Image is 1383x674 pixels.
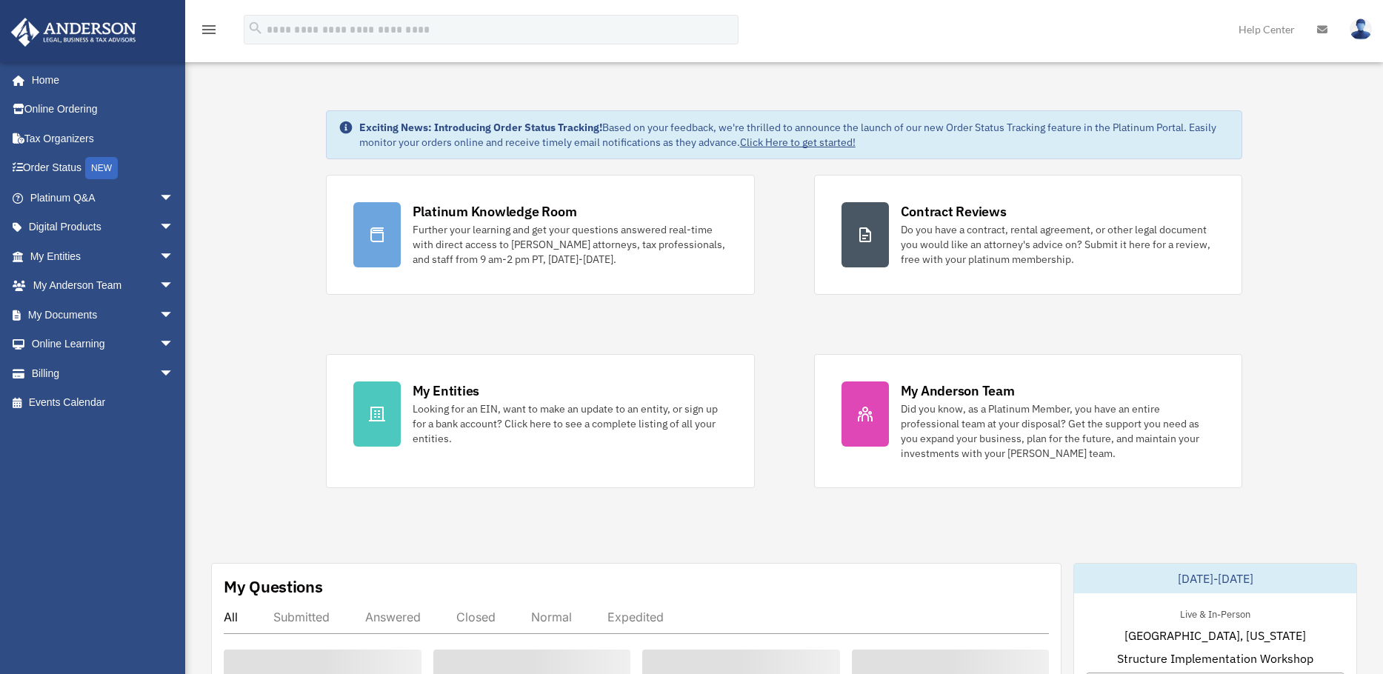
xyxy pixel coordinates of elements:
div: My Entities [413,381,479,400]
a: Billingarrow_drop_down [10,358,196,388]
a: Order StatusNEW [10,153,196,184]
a: menu [200,26,218,39]
a: My Anderson Team Did you know, as a Platinum Member, you have an entire professional team at your... [814,354,1243,488]
div: Did you know, as a Platinum Member, you have an entire professional team at your disposal? Get th... [901,401,1216,461]
i: search [247,20,264,36]
a: My Entities Looking for an EIN, want to make an update to an entity, or sign up for a bank accoun... [326,354,755,488]
div: Normal [531,610,572,624]
span: arrow_drop_down [159,271,189,301]
a: Online Ordering [10,95,196,124]
a: Events Calendar [10,388,196,418]
img: User Pic [1350,19,1372,40]
a: Contract Reviews Do you have a contract, rental agreement, or other legal document you would like... [814,175,1243,295]
span: arrow_drop_down [159,183,189,213]
a: Online Learningarrow_drop_down [10,330,196,359]
div: Submitted [273,610,330,624]
div: NEW [85,157,118,179]
div: Closed [456,610,496,624]
span: arrow_drop_down [159,241,189,272]
div: My Anderson Team [901,381,1015,400]
div: Do you have a contract, rental agreement, or other legal document you would like an attorney's ad... [901,222,1216,267]
div: Answered [365,610,421,624]
a: Digital Productsarrow_drop_down [10,213,196,242]
a: Tax Organizers [10,124,196,153]
div: [DATE]-[DATE] [1074,564,1356,593]
div: Further your learning and get your questions answered real-time with direct access to [PERSON_NAM... [413,222,727,267]
a: My Entitiesarrow_drop_down [10,241,196,271]
strong: Exciting News: Introducing Order Status Tracking! [359,121,602,134]
a: Platinum Knowledge Room Further your learning and get your questions answered real-time with dire... [326,175,755,295]
div: Expedited [607,610,664,624]
div: Looking for an EIN, want to make an update to an entity, or sign up for a bank account? Click her... [413,401,727,446]
div: Live & In-Person [1168,605,1262,621]
i: menu [200,21,218,39]
div: Contract Reviews [901,202,1007,221]
span: arrow_drop_down [159,300,189,330]
span: arrow_drop_down [159,358,189,389]
div: My Questions [224,575,323,598]
span: [GEOGRAPHIC_DATA], [US_STATE] [1124,627,1306,644]
a: Platinum Q&Aarrow_drop_down [10,183,196,213]
a: Click Here to get started! [740,136,856,149]
img: Anderson Advisors Platinum Portal [7,18,141,47]
span: Structure Implementation Workshop [1117,650,1313,667]
span: arrow_drop_down [159,213,189,243]
div: All [224,610,238,624]
a: My Documentsarrow_drop_down [10,300,196,330]
a: My Anderson Teamarrow_drop_down [10,271,196,301]
div: Platinum Knowledge Room [413,202,577,221]
a: Home [10,65,189,95]
span: arrow_drop_down [159,330,189,360]
div: Based on your feedback, we're thrilled to announce the launch of our new Order Status Tracking fe... [359,120,1230,150]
